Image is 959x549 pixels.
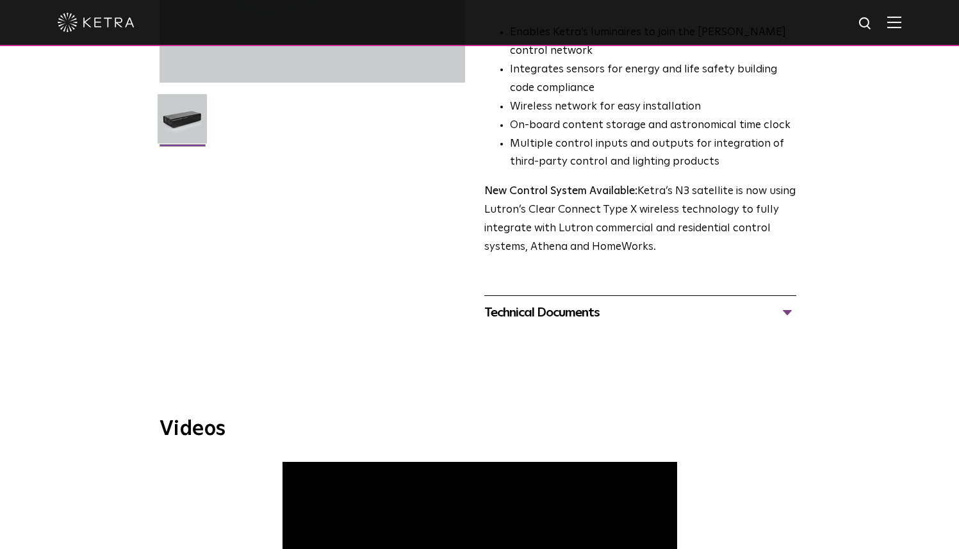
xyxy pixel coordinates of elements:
li: Multiple control inputs and outputs for integration of third-party control and lighting products [510,135,796,172]
img: ketra-logo-2019-white [58,13,135,32]
img: N3-Controller-2021-Web-Square [158,94,207,153]
h3: Videos [160,419,800,439]
p: Ketra’s N3 satellite is now using Lutron’s Clear Connect Type X wireless technology to fully inte... [484,183,796,257]
li: Wireless network for easy installation [510,98,796,117]
img: search icon [858,16,874,32]
li: Integrates sensors for energy and life safety building code compliance [510,61,796,98]
strong: New Control System Available: [484,186,637,197]
img: Hamburger%20Nav.svg [887,16,901,28]
div: Technical Documents [484,302,796,323]
li: On-board content storage and astronomical time clock [510,117,796,135]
